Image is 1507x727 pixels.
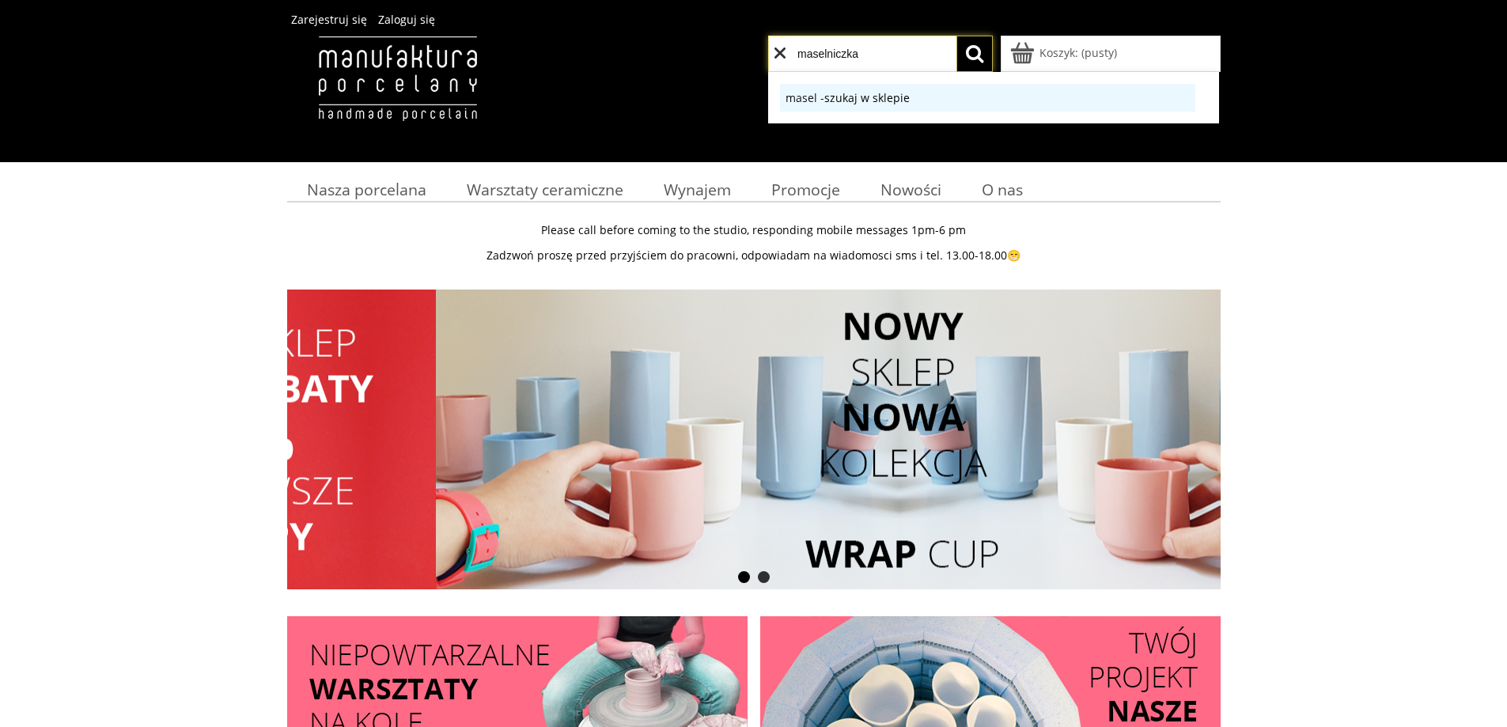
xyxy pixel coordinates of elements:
[287,174,447,205] a: Nasza porcelana
[287,223,1221,237] p: Please call before coming to the studio, responding mobile messages 1pm-6 pm
[1039,45,1078,60] span: Koszyk:
[768,36,993,72] form: Wprowadź hasło wyszukiwania lub skorzystaj z sugerowanych wyszukiwań poniżej.
[307,179,426,200] span: Nasza porcelana
[664,179,731,200] span: Wynajem
[774,47,786,59] span: clear search input
[824,90,910,106] button: szukaj w sklepie
[860,174,961,205] a: Nowości
[287,248,1221,263] p: Zadzwoń proszę przed przyjściem do pracowni, odpowiadam na wiadomosci sms i tel. 13.00-18.00😁
[771,179,840,200] span: Promocje
[1081,45,1117,60] b: (pusty)
[961,174,1043,205] a: O nas
[378,12,435,27] a: Zaloguj się
[287,36,508,154] img: Manufaktura Porcelany
[446,174,643,205] a: Warsztaty ceramiczne
[880,179,941,200] span: Nowości
[467,179,623,200] span: Warsztaty ceramiczne
[982,179,1023,200] span: O nas
[1013,45,1117,60] a: Produkty w koszyku 0. Przejdź do koszyka
[291,12,367,27] a: Zarejestruj się
[751,174,860,205] a: Promocje
[956,36,993,72] button: Szukaj
[780,84,1195,112] p: masel -
[643,174,751,205] a: Wynajem
[786,36,956,71] input: Wprowadź hasło wyszukiwania lub skorzystaj z sugerowanych wyszukiwań poniżej.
